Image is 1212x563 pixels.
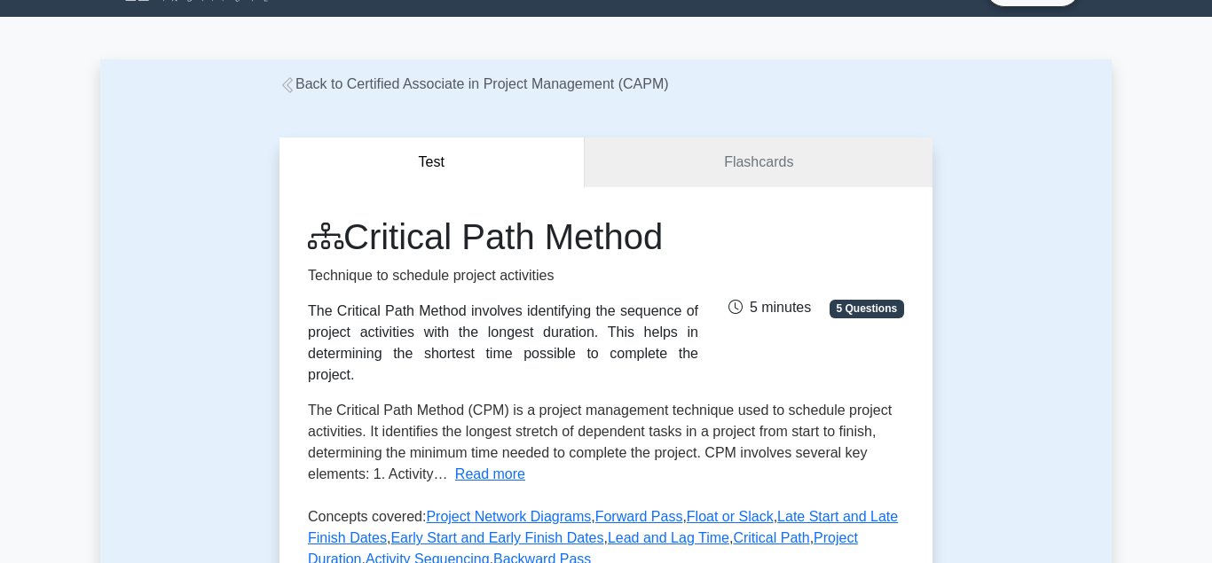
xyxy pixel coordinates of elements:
[687,509,774,524] a: Float or Slack
[455,464,525,485] button: Read more
[585,137,933,188] a: Flashcards
[728,300,811,315] span: 5 minutes
[733,530,809,545] a: Critical Path
[308,215,698,258] h1: Critical Path Method
[279,137,585,188] button: Test
[426,509,591,524] a: Project Network Diagrams
[608,530,729,545] a: Lead and Lag Time
[830,300,904,317] span: 5 Questions
[308,265,698,286] p: Technique to schedule project activities
[595,509,683,524] a: Forward Pass
[390,530,603,545] a: Early Start and Early Finish Dates
[308,403,892,481] span: The Critical Path Method (CPM) is a project management technique used to schedule project activit...
[308,301,698,386] div: The Critical Path Method involves identifying the sequence of project activities with the longest...
[279,76,669,91] a: Back to Certified Associate in Project Management (CAPM)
